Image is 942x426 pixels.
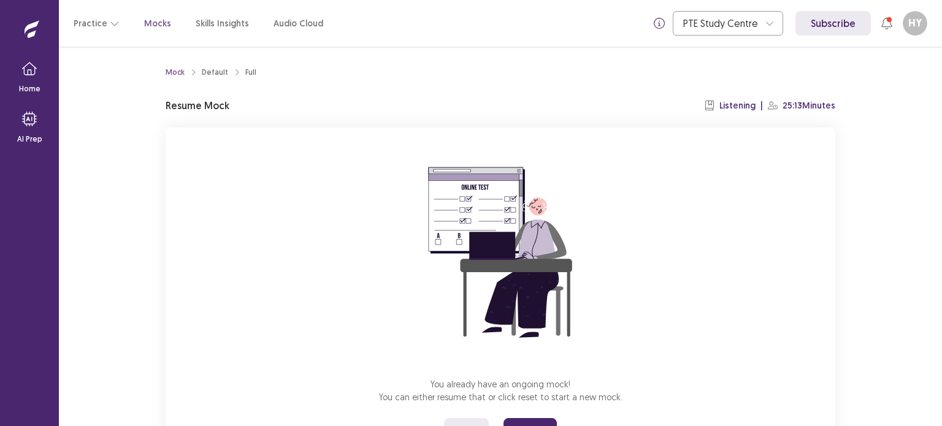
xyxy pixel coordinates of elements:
[683,12,759,35] div: PTE Study Centre
[196,17,249,30] a: Skills Insights
[202,67,228,78] div: Default
[17,134,42,145] p: AI Prep
[74,12,120,34] button: Practice
[166,98,229,113] p: Resume Mock
[274,17,323,30] a: Audio Cloud
[19,83,40,94] p: Home
[166,67,185,78] a: Mock
[903,11,927,36] button: HY
[795,11,871,36] a: Subscribe
[166,67,256,78] nav: breadcrumb
[245,67,256,78] div: Full
[760,99,763,112] p: |
[648,12,670,34] button: info
[144,17,171,30] a: Mocks
[379,378,622,403] p: You already have an ongoing mock! You can either resume that or click reset to start a new mock.
[783,99,835,112] p: 25:13 Minutes
[719,99,756,112] p: Listening
[390,142,611,363] img: attend-mock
